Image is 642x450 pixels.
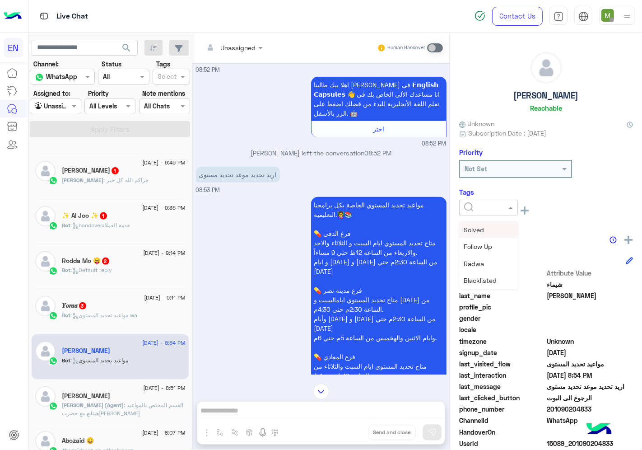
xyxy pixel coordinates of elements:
p: 14/8/2025, 8:53 PM [196,167,280,183]
label: Assigned to: [33,89,70,98]
span: اختر [373,125,384,133]
span: [DATE] - 9:14 PM [143,249,185,257]
button: Apply Filters [30,121,190,137]
span: signup_date [459,348,545,357]
img: WhatsApp [49,311,58,320]
span: 08:53 PM [196,187,220,193]
span: last_message [459,382,545,391]
span: Blacklisted [464,277,497,284]
span: 1 [100,212,107,220]
span: : Default reply [71,267,112,273]
span: 2025-08-14T17:54:04.1Z [547,370,633,380]
span: 3 [79,302,86,309]
span: UserId [459,439,545,448]
h5: [PERSON_NAME] [514,90,579,101]
span: 2 [102,258,109,265]
img: defaultAdmin.png [531,52,562,83]
span: last_visited_flow [459,359,545,369]
h5: شيماء الخالدي [62,347,111,355]
h5: Ahmed Abdelhamid [62,392,111,400]
span: gender [459,314,545,323]
span: [DATE] - 8:07 PM [142,429,185,437]
span: Bot [62,222,71,229]
img: spinner [475,10,485,21]
span: [DATE] - 9:11 PM [144,294,185,302]
button: Send and close [368,425,416,440]
img: defaultAdmin.png [35,161,56,181]
span: [PERSON_NAME] (Agent) [62,402,124,408]
img: defaultAdmin.png [35,386,56,407]
span: 15089_201090204833 [547,439,633,448]
p: Live Chat [56,10,88,23]
span: Solved [464,226,484,234]
span: Bot [62,357,71,364]
span: : مواعيد تحديد المستوى [71,357,129,364]
span: last_clicked_button [459,393,545,403]
small: Human Handover [387,44,425,52]
span: Subscription Date : [DATE] [468,128,546,138]
img: WhatsApp [49,221,58,230]
img: WhatsApp [49,267,58,276]
img: userImage [601,9,614,22]
span: null [547,314,633,323]
span: [DATE] - 9:35 PM [142,204,185,212]
p: [PERSON_NAME] left the conversation [196,148,447,158]
span: null [547,325,633,334]
h5: Abozaid 😄 [62,437,94,445]
p: 14/8/2025, 8:53 PM [311,197,447,441]
img: defaultAdmin.png [35,251,56,272]
span: : handoverخدمة العملاء [71,222,130,229]
span: 2 [547,416,633,425]
img: scroll [313,384,329,399]
span: last_interaction [459,370,545,380]
span: Attribute Value [547,268,633,278]
span: timezone [459,337,545,346]
img: defaultAdmin.png [35,206,56,226]
span: 2025-08-14T17:51:34.351Z [547,348,633,357]
img: WhatsApp [49,402,58,411]
span: جزاكم الله كل خير [104,177,149,183]
span: HandoverOn [459,427,545,437]
img: WhatsApp [49,356,58,366]
h5: Abdullah Mostafa [62,167,120,174]
span: profile_pic [459,302,545,312]
h6: Reachable [530,104,562,112]
h5: 𝒀𝒐𝒓𝒂𝒂 [62,302,87,309]
h6: Priority [459,148,483,156]
span: : مواعيد تحديد المستوى wa [71,312,138,319]
img: add [624,236,633,244]
span: ChannelId [459,416,545,425]
div: Select [156,71,177,83]
span: [DATE] - 8:54 PM [142,339,185,347]
span: locale [459,325,545,334]
span: [DATE] - 9:46 PM [142,159,185,167]
img: defaultAdmin.png [35,341,56,361]
span: اريد تحديد موعد تحديد مستوى [547,382,633,391]
span: 1 [112,167,119,174]
span: Bot [62,312,71,319]
span: مواعيد تحديد المستوى [547,359,633,369]
span: 08:52 PM [364,149,391,157]
img: hulul-logo.png [583,414,615,445]
span: 08:52 PM [196,66,220,73]
h5: Rodda Mo 😝 [62,257,110,265]
label: Note mentions [142,89,185,98]
span: Unknown [459,119,494,128]
span: الخالدي [547,291,633,300]
span: null [547,427,633,437]
img: tab [554,11,564,22]
span: phone_number [459,404,545,414]
img: tab [38,10,50,22]
img: tab [578,11,589,22]
span: Bot [62,267,71,273]
label: Channel: [33,59,59,69]
ng-dropdown-panel: Options list [459,221,518,289]
span: last_name [459,291,545,300]
img: defaultAdmin.png [35,296,56,316]
button: search [116,40,138,59]
img: WhatsApp [49,176,58,185]
span: [DATE] - 8:51 PM [143,384,185,392]
img: Logo [4,7,22,26]
span: شيماء [547,280,633,289]
span: Unknown [547,337,633,346]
